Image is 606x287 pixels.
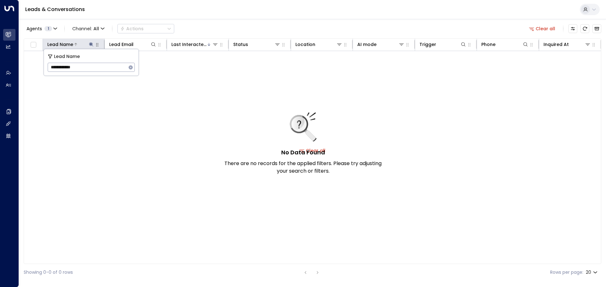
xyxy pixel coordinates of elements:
span: All [93,26,99,31]
span: Toggle select all [29,41,37,49]
div: Actions [120,26,144,32]
nav: pagination navigation [301,268,322,276]
div: Phone [481,41,496,48]
div: Last Interacted [171,41,206,48]
div: Button group with a nested menu [117,24,174,33]
span: Channel: [70,24,107,33]
div: Showing 0-0 of 0 rows [24,269,73,276]
div: Status [233,41,248,48]
div: Location [295,41,342,48]
button: Archived Leads [592,24,601,33]
div: AI mode [357,41,404,48]
p: There are no records for the applied filters. Please try adjusting your search or filters. [224,160,382,175]
button: Actions [117,24,174,33]
div: AI mode [357,41,377,48]
div: Inquired At [544,41,591,48]
button: Clear all [526,24,558,33]
span: Refresh [580,24,589,33]
label: Rows per page: [550,269,583,276]
button: Agents1 [24,24,59,33]
div: Phone [481,41,528,48]
button: Channel:All [70,24,107,33]
div: Status [233,41,280,48]
div: Location [295,41,315,48]
div: Lead Name [47,41,94,48]
span: Lead Name [54,53,80,60]
div: Trigger [419,41,466,48]
div: Trigger [419,41,436,48]
span: Agents [27,26,42,31]
div: Lead Name [47,41,73,48]
div: Lead Email [109,41,156,48]
button: Customize [568,24,577,33]
h5: No Data Found [281,148,325,157]
div: Inquired At [544,41,569,48]
div: Lead Email [109,41,134,48]
div: 20 [586,268,599,277]
span: 1 [45,26,52,31]
div: Last Interacted [171,41,218,48]
a: Leads & Conversations [25,6,85,13]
